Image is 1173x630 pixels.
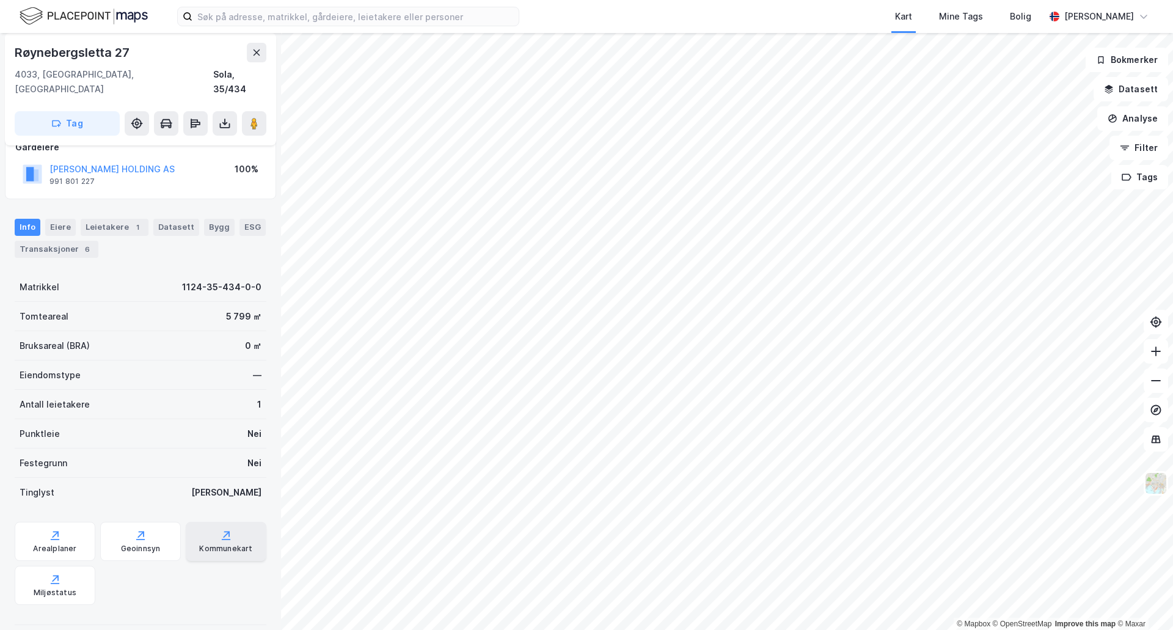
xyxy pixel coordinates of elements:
[192,7,519,26] input: Søk på adresse, matrikkel, gårdeiere, leietakere eller personer
[1109,136,1168,160] button: Filter
[226,309,261,324] div: 5 799 ㎡
[1111,165,1168,189] button: Tags
[895,9,912,24] div: Kart
[253,368,261,383] div: —
[15,140,266,155] div: Gårdeiere
[121,544,161,554] div: Geoinnsyn
[1144,472,1168,495] img: Z
[20,397,90,412] div: Antall leietakere
[20,309,68,324] div: Tomteareal
[939,9,983,24] div: Mine Tags
[49,177,95,186] div: 991 801 227
[33,544,76,554] div: Arealplaner
[1094,77,1168,101] button: Datasett
[20,485,54,500] div: Tinglyst
[15,241,98,258] div: Transaksjoner
[131,221,144,233] div: 1
[1064,9,1134,24] div: [PERSON_NAME]
[81,219,148,236] div: Leietakere
[1112,571,1173,630] iframe: Chat Widget
[245,339,261,353] div: 0 ㎡
[247,456,261,471] div: Nei
[81,243,93,255] div: 6
[15,43,131,62] div: Røynebergsletta 27
[34,588,76,598] div: Miljøstatus
[199,544,252,554] div: Kommunekart
[1055,620,1116,628] a: Improve this map
[957,620,990,628] a: Mapbox
[239,219,266,236] div: ESG
[15,219,40,236] div: Info
[20,368,81,383] div: Eiendomstype
[20,5,148,27] img: logo.f888ab2527a4732fd821a326f86c7f29.svg
[20,427,60,441] div: Punktleie
[20,456,67,471] div: Festegrunn
[1086,48,1168,72] button: Bokmerker
[204,219,235,236] div: Bygg
[213,67,266,97] div: Sola, 35/434
[191,485,261,500] div: [PERSON_NAME]
[153,219,199,236] div: Datasett
[45,219,76,236] div: Eiere
[257,397,261,412] div: 1
[20,280,59,295] div: Matrikkel
[1097,106,1168,131] button: Analyse
[1010,9,1031,24] div: Bolig
[15,111,120,136] button: Tag
[235,162,258,177] div: 100%
[182,280,261,295] div: 1124-35-434-0-0
[993,620,1052,628] a: OpenStreetMap
[247,427,261,441] div: Nei
[20,339,90,353] div: Bruksareal (BRA)
[15,67,213,97] div: 4033, [GEOGRAPHIC_DATA], [GEOGRAPHIC_DATA]
[1112,571,1173,630] div: Kontrollprogram for chat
